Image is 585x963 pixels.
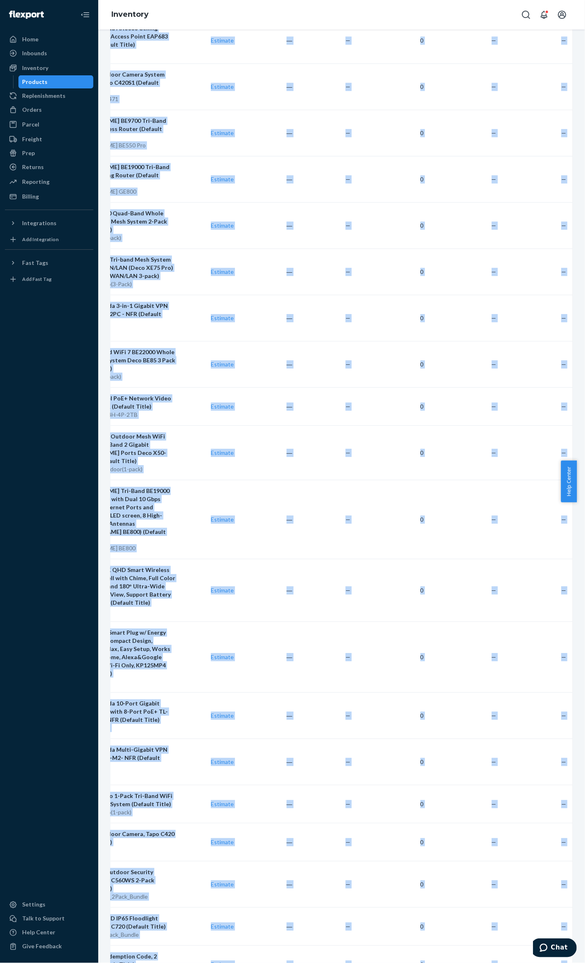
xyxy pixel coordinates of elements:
[211,314,234,321] a: Estimate
[346,712,350,719] span: —
[492,37,497,44] span: —
[72,544,175,552] div: [PERSON_NAME] BE800
[354,202,427,249] td: 0
[237,110,296,156] td: ―
[5,175,93,188] a: Reporting
[354,295,427,341] td: 0
[237,249,296,295] td: ―
[554,7,570,23] button: Open account menu
[5,47,93,60] a: Inbounds
[492,222,497,229] span: —
[77,7,93,23] button: Close Navigation
[346,83,350,90] span: —
[561,37,566,44] span: —
[346,587,350,594] span: —
[561,758,566,765] span: —
[561,222,566,229] span: —
[492,881,497,888] span: —
[72,280,175,288] div: Deco XE75 Pro(3-Pack)
[346,403,350,410] span: —
[211,176,234,183] a: Estimate
[237,63,296,110] td: ―
[72,607,175,615] div: TD25
[211,516,234,523] a: Estimate
[72,487,175,544] div: [PERSON_NAME] Tri-Band BE19000 WiFi 7 Router with Dual 10 Gbps Multi-Gig Ethernet Ports and custo...
[9,11,44,19] img: Flexport logo
[561,923,566,930] span: —
[518,7,534,23] button: Open Search Box
[492,449,497,456] span: —
[5,147,93,160] a: Prep
[354,425,427,480] td: 0
[346,268,350,275] span: —
[5,233,93,246] a: Add Integration
[561,516,566,523] span: —
[111,10,149,19] a: Inventory
[354,110,427,156] td: 0
[346,516,350,523] span: —
[346,653,350,660] span: —
[72,24,175,49] div: TP-Link Omada AX6000 Ceiling Mount WiFi 6 Access Point EAP683 LR -NFR (Default Title)
[72,188,175,196] div: [PERSON_NAME] GE800
[561,839,566,845] span: —
[561,129,566,136] span: —
[72,628,175,678] div: Kasa Matter Smart Plug w/ Energy Monitoring, Compact Design, 15A/1800W Max, Easy Setup, Works wit...
[237,861,296,907] td: ―
[492,758,497,765] span: —
[5,160,93,174] a: Returns
[211,712,234,719] a: Estimate
[561,268,566,275] span: —
[492,176,497,183] span: —
[22,64,48,72] div: Inventory
[354,387,427,425] td: 0
[211,881,234,888] a: Estimate
[72,432,175,465] div: TP-Link Deco Outdoor Mesh WiFi AX3000 Dual Band 2 Gigabit [PERSON_NAME] Ports Deco X50-outdoor (D...
[5,118,93,131] a: Parcel
[72,70,175,95] div: 2K QHD Outdoor Camera System with Hub, Tapo C420S1 (Default Title)
[561,800,566,807] span: —
[72,326,175,335] div: ER7212PC
[72,792,175,808] div: Deco XE70 Pro 1-Pack Tri-Band WiFi 6E Mesh WiFi System (Default Title)
[72,868,175,893] div: 4K Pan/Tilt Outdoor Security Camera, Tapo C560WS 2-Pack (Default Title)
[22,135,42,143] div: Freight
[72,373,175,381] div: Deco BE85(3-pack)
[5,256,93,269] button: Fast Tags
[346,881,350,888] span: —
[354,622,427,692] td: 0
[22,901,45,909] div: Settings
[22,49,47,57] div: Inbounds
[72,830,175,846] div: 2K QHD Outdoor Camera, Tapo C420 (Default Title)
[5,33,93,46] a: Home
[211,923,234,930] a: Estimate
[346,800,350,807] span: —
[346,449,350,456] span: —
[354,907,427,945] td: 0
[492,403,497,410] span: —
[346,839,350,845] span: —
[211,37,234,44] a: Estimate
[211,587,234,594] a: Estimate
[492,83,497,90] span: —
[211,361,234,368] a: Estimate
[346,176,350,183] span: —
[237,156,296,202] td: ―
[561,587,566,594] span: —
[492,712,497,719] span: —
[22,92,66,100] div: Replenishments
[22,915,65,923] div: Talk to Support
[211,268,234,275] a: Estimate
[5,898,93,911] a: Settings
[211,83,234,90] a: Estimate
[22,35,38,43] div: Home
[561,449,566,456] span: —
[22,236,59,243] div: Add Integration
[561,314,566,321] span: —
[72,846,175,854] div: Tapo C420
[237,425,296,480] td: ―
[72,724,175,732] div: TL-SG2210MP
[354,785,427,823] td: 0
[72,163,175,188] div: [PERSON_NAME] BE19000 Tri-Band Wi-Fi 7 Gaming Router (Default Title)
[492,361,497,368] span: —
[492,839,497,845] span: —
